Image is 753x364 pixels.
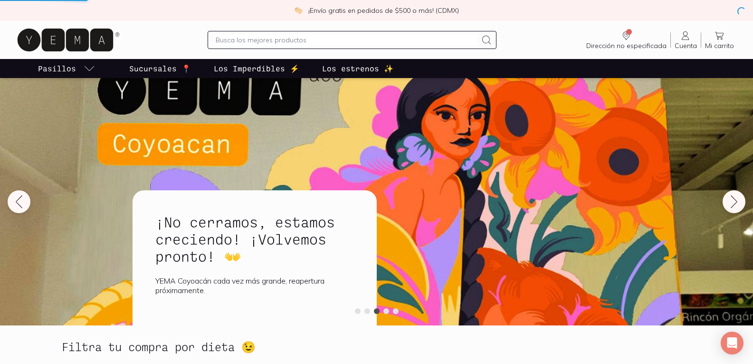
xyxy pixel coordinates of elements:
a: Mi carrito [701,30,738,50]
p: Sucursales 📍 [129,63,191,74]
span: Cuenta [675,41,697,50]
p: YEMA Coyoacán cada vez más grande, reapertura próximamente. [155,276,354,295]
div: Open Intercom Messenger [721,332,743,354]
span: Mi carrito [705,41,734,50]
a: Dirección no especificada [582,30,670,50]
p: Los Imperdibles ⚡️ [214,63,299,74]
img: check [294,6,303,15]
h2: ¡No cerramos, estamos creciendo! ¡Volvemos pronto! 👐 [155,213,354,265]
p: Los estrenos ✨ [322,63,393,74]
a: pasillo-todos-link [36,59,97,78]
a: Los estrenos ✨ [320,59,395,78]
a: Cuenta [671,30,701,50]
input: Busca los mejores productos [216,34,477,46]
p: Pasillos [38,63,76,74]
a: Los Imperdibles ⚡️ [212,59,301,78]
a: Sucursales 📍 [127,59,193,78]
span: Dirección no especificada [586,41,667,50]
h2: Filtra tu compra por dieta 😉 [62,341,256,353]
p: ¡Envío gratis en pedidos de $500 o más! (CDMX) [308,6,459,15]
